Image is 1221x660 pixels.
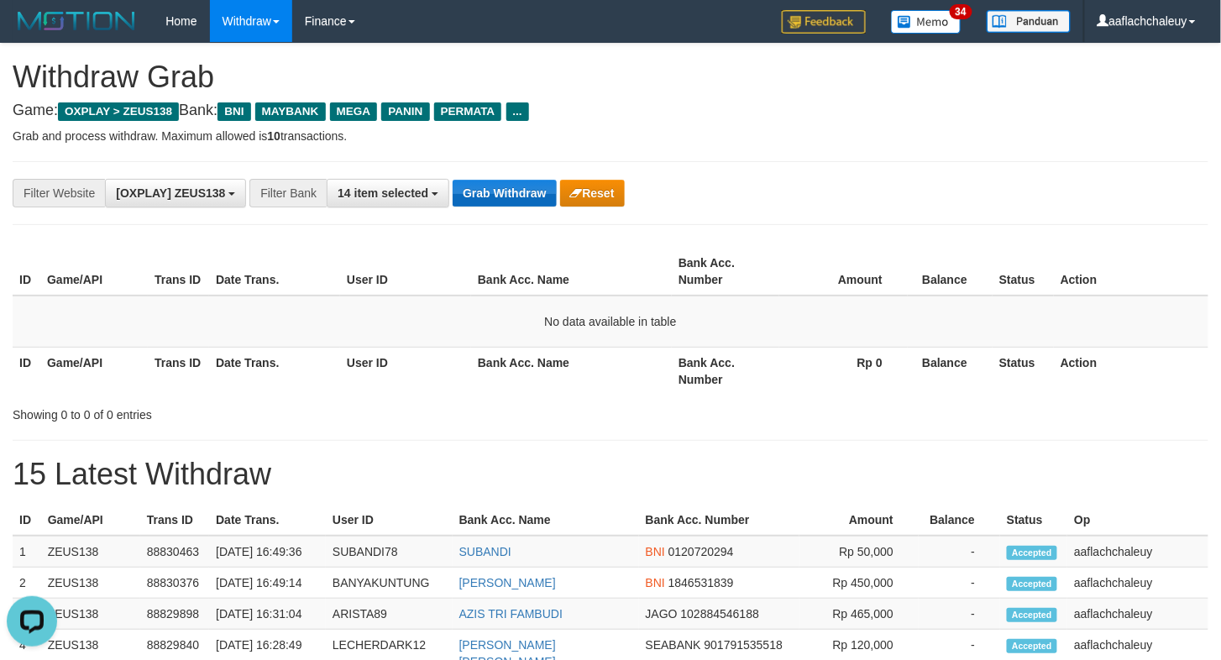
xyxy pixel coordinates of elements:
[459,607,563,621] a: AZIS TRI FAMBUDI
[105,179,246,207] button: [OXPLAY] ZEUS138
[1007,577,1057,591] span: Accepted
[41,568,140,599] td: ZEUS138
[13,248,40,296] th: ID
[950,4,972,19] span: 34
[646,545,665,558] span: BNI
[993,248,1054,296] th: Status
[326,536,453,568] td: SUBANDI78
[13,296,1208,348] td: No data available in table
[453,180,556,207] button: Grab Withdraw
[13,536,41,568] td: 1
[1007,639,1057,653] span: Accepted
[217,102,250,121] span: BNI
[140,599,209,630] td: 88829898
[681,607,759,621] span: Copy 102884546188 to clipboard
[7,7,57,57] button: Open LiveChat chat widget
[209,248,340,296] th: Date Trans.
[668,576,734,589] span: Copy 1846531839 to clipboard
[148,248,209,296] th: Trans ID
[327,179,449,207] button: 14 item selected
[1067,599,1208,630] td: aaflachchaleuy
[58,102,179,121] span: OXPLAY > ZEUS138
[140,568,209,599] td: 88830376
[560,180,625,207] button: Reset
[140,536,209,568] td: 88830463
[209,536,326,568] td: [DATE] 16:49:36
[919,568,1000,599] td: -
[209,599,326,630] td: [DATE] 16:31:04
[1067,536,1208,568] td: aaflachchaleuy
[249,179,327,207] div: Filter Bank
[13,505,41,536] th: ID
[148,347,209,395] th: Trans ID
[672,347,779,395] th: Bank Acc. Number
[13,347,40,395] th: ID
[209,568,326,599] td: [DATE] 16:49:14
[779,347,908,395] th: Rp 0
[779,248,908,296] th: Amount
[40,347,148,395] th: Game/API
[639,505,800,536] th: Bank Acc. Number
[646,638,701,652] span: SEABANK
[891,10,962,34] img: Button%20Memo.svg
[13,8,140,34] img: MOTION_logo.png
[41,599,140,630] td: ZEUS138
[1007,546,1057,560] span: Accepted
[799,536,919,568] td: Rp 50,000
[340,347,471,395] th: User ID
[340,248,471,296] th: User ID
[705,638,783,652] span: Copy 901791535518 to clipboard
[209,505,326,536] th: Date Trans.
[381,102,429,121] span: PANIN
[13,400,496,423] div: Showing 0 to 0 of 0 entries
[782,10,866,34] img: Feedback.jpg
[799,599,919,630] td: Rp 465,000
[1007,608,1057,622] span: Accepted
[13,568,41,599] td: 2
[993,347,1054,395] th: Status
[1054,248,1208,296] th: Action
[13,458,1208,491] h1: 15 Latest Withdraw
[1067,505,1208,536] th: Op
[41,536,140,568] td: ZEUS138
[1000,505,1067,536] th: Status
[267,129,280,143] strong: 10
[668,545,734,558] span: Copy 0120720294 to clipboard
[140,505,209,536] th: Trans ID
[919,599,1000,630] td: -
[326,568,453,599] td: BANYAKUNTUNG
[987,10,1071,33] img: panduan.png
[799,568,919,599] td: Rp 450,000
[40,248,148,296] th: Game/API
[13,60,1208,94] h1: Withdraw Grab
[459,545,511,558] a: SUBANDI
[799,505,919,536] th: Amount
[330,102,378,121] span: MEGA
[209,347,340,395] th: Date Trans.
[13,102,1208,119] h4: Game: Bank:
[41,505,140,536] th: Game/API
[116,186,225,200] span: [OXPLAY] ZEUS138
[672,248,779,296] th: Bank Acc. Number
[326,505,453,536] th: User ID
[908,347,993,395] th: Balance
[506,102,529,121] span: ...
[255,102,326,121] span: MAYBANK
[908,248,993,296] th: Balance
[646,576,665,589] span: BNI
[471,347,672,395] th: Bank Acc. Name
[459,576,556,589] a: [PERSON_NAME]
[919,505,1000,536] th: Balance
[471,248,672,296] th: Bank Acc. Name
[646,607,678,621] span: JAGO
[919,536,1000,568] td: -
[1067,568,1208,599] td: aaflachchaleuy
[434,102,502,121] span: PERMATA
[326,599,453,630] td: ARISTA89
[1054,347,1208,395] th: Action
[13,128,1208,144] p: Grab and process withdraw. Maximum allowed is transactions.
[453,505,639,536] th: Bank Acc. Name
[13,179,105,207] div: Filter Website
[338,186,428,200] span: 14 item selected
